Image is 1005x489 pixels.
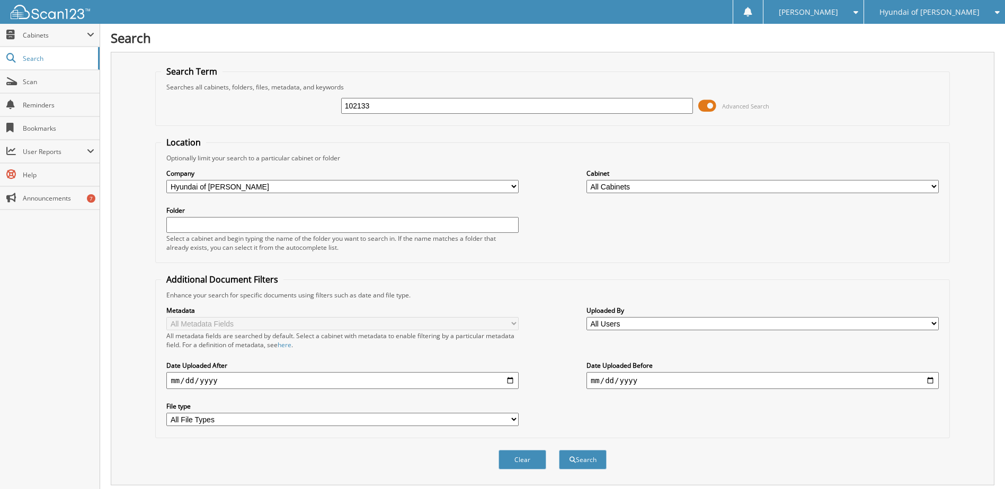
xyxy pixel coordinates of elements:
div: 7 [87,194,95,203]
span: Bookmarks [23,124,94,133]
span: Search [23,54,93,63]
div: All metadata fields are searched by default. Select a cabinet with metadata to enable filtering b... [166,331,519,349]
img: scan123-logo-white.svg [11,5,90,19]
input: start [166,372,519,389]
label: Cabinet [586,169,939,178]
label: Uploaded By [586,306,939,315]
label: Company [166,169,519,178]
div: Enhance your search for specific documents using filters such as date and file type. [161,291,944,300]
span: Cabinets [23,31,87,40]
label: File type [166,402,519,411]
button: Search [559,450,607,469]
span: Announcements [23,194,94,203]
div: Optionally limit your search to a particular cabinet or folder [161,153,944,162]
label: Folder [166,206,519,215]
legend: Location [161,137,206,148]
input: end [586,372,939,389]
span: Hyundai of [PERSON_NAME] [879,9,980,15]
span: Help [23,170,94,179]
span: User Reports [23,147,87,156]
a: here [278,340,291,349]
label: Date Uploaded Before [586,361,939,370]
div: Searches all cabinets, folders, files, metadata, and keywords [161,83,944,92]
span: Reminders [23,101,94,110]
span: Scan [23,77,94,86]
div: Select a cabinet and begin typing the name of the folder you want to search in. If the name match... [166,234,519,252]
button: Clear [499,450,546,469]
h1: Search [111,29,994,47]
label: Date Uploaded After [166,361,519,370]
span: Advanced Search [722,102,769,110]
legend: Additional Document Filters [161,274,283,285]
span: [PERSON_NAME] [779,9,838,15]
legend: Search Term [161,66,223,77]
label: Metadata [166,306,519,315]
